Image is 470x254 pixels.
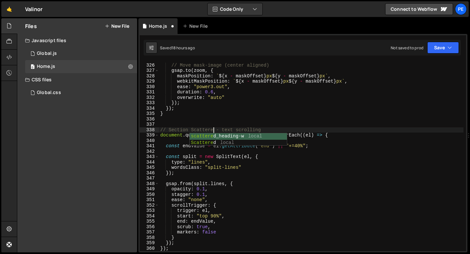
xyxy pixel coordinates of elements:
[140,160,159,165] div: 344
[140,192,159,198] div: 350
[25,60,137,73] div: 16704/45652.js
[160,45,195,51] div: Saved
[1,1,17,17] a: 🤙
[37,64,55,70] div: Home.js
[140,84,159,90] div: 330
[17,73,137,86] div: CSS files
[140,165,159,170] div: 345
[17,34,137,47] div: Javascript files
[37,51,57,56] div: Global.js
[140,133,159,138] div: 339
[140,111,159,117] div: 335
[140,89,159,95] div: 331
[25,5,42,13] div: Valinor
[25,86,137,99] div: 16704/45678.css
[105,24,129,29] button: New File
[140,95,159,101] div: 332
[183,23,210,29] div: New File
[140,203,159,208] div: 352
[140,235,159,241] div: 358
[140,219,159,224] div: 355
[140,230,159,235] div: 357
[208,3,262,15] button: Code Only
[140,138,159,144] div: 340
[140,181,159,187] div: 348
[140,122,159,127] div: 337
[391,45,423,51] div: Not saved to prod
[140,154,159,160] div: 343
[140,73,159,79] div: 328
[140,106,159,111] div: 334
[25,23,37,30] h2: Files
[140,63,159,68] div: 326
[140,208,159,214] div: 353
[140,240,159,246] div: 359
[140,68,159,73] div: 327
[140,214,159,219] div: 354
[140,246,159,251] div: 360
[140,176,159,181] div: 347
[149,23,167,29] div: Home.js
[140,224,159,230] div: 356
[140,186,159,192] div: 349
[140,143,159,149] div: 341
[31,65,35,70] span: 0
[140,197,159,203] div: 351
[140,170,159,176] div: 346
[427,42,459,54] button: Save
[455,3,467,15] a: Pe
[140,149,159,154] div: 342
[37,90,61,96] div: Global.css
[140,127,159,133] div: 338
[140,117,159,122] div: 336
[385,3,453,15] a: Connect to Webflow
[172,45,195,51] div: 18 hours ago
[140,79,159,84] div: 329
[140,100,159,106] div: 333
[25,47,137,60] div: 16704/45653.js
